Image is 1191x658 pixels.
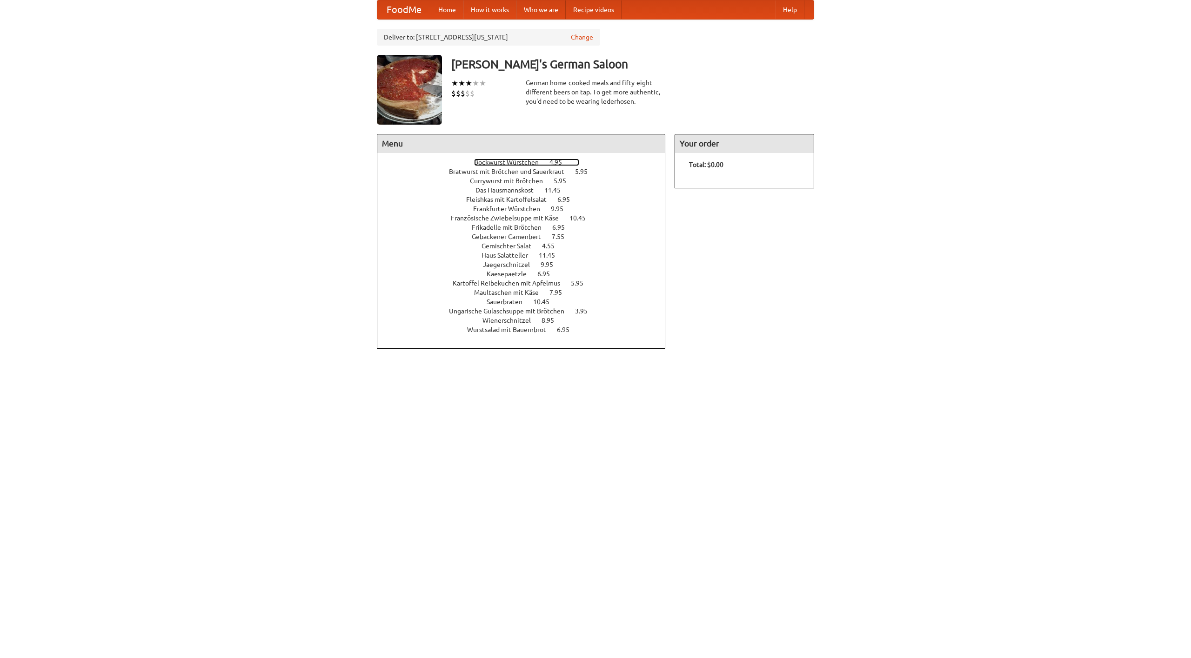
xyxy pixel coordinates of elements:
[552,233,574,240] span: 7.55
[487,270,567,278] a: Kaesepaetzle 6.95
[461,88,465,99] li: $
[431,0,463,19] a: Home
[474,159,579,166] a: Bockwurst Würstchen 4.95
[451,214,568,222] span: Französische Zwiebelsuppe mit Käse
[554,177,575,185] span: 5.95
[516,0,566,19] a: Who we are
[479,78,486,88] li: ★
[467,326,555,333] span: Wurstsalad mit Bauernbrot
[377,0,431,19] a: FoodMe
[542,317,563,324] span: 8.95
[482,317,571,324] a: Wienerschnitzel 8.95
[470,88,475,99] li: $
[470,177,583,185] a: Currywurst mit Brötchen 5.95
[449,168,605,175] a: Bratwurst mit Brötchen und Sauerkraut 5.95
[453,279,569,287] span: Kartoffel Reibekuchen mit Apfelmus
[689,161,723,168] b: Total: $0.00
[542,242,564,250] span: 4.55
[473,205,581,213] a: Frankfurter Würstchen 9.95
[449,168,574,175] span: Bratwurst mit Brötchen und Sauerkraut
[482,252,537,259] span: Haus Salatteller
[473,205,549,213] span: Frankfurter Würstchen
[557,326,579,333] span: 6.95
[533,298,559,306] span: 10.45
[465,88,470,99] li: $
[472,224,582,231] a: Frikadelle mit Brötchen 6.95
[483,261,570,268] a: Jaegerschnitzel 9.95
[467,326,587,333] a: Wurstsalad mit Bauernbrot 6.95
[453,279,601,287] a: Kartoffel Reibekuchen mit Apfelmus 5.95
[472,233,550,240] span: Gebackener Camenbert
[776,0,804,19] a: Help
[466,196,556,203] span: Fleishkas mit Kartoffelsalat
[377,55,442,125] img: angular.jpg
[544,186,570,194] span: 11.45
[539,252,564,259] span: 11.45
[474,289,548,296] span: Maultaschen mit Käse
[474,159,548,166] span: Bockwurst Würstchen
[451,214,603,222] a: Französische Zwiebelsuppe mit Käse 10.45
[526,78,665,106] div: German home-cooked meals and fifty-eight different beers on tap. To get more authentic, you'd nee...
[549,159,571,166] span: 4.95
[482,242,572,250] a: Gemischter Salat 4.55
[466,196,587,203] a: Fleishkas mit Kartoffelsalat 6.95
[475,186,578,194] a: Das Hausmannskost 11.45
[549,289,571,296] span: 7.95
[569,214,595,222] span: 10.45
[541,261,562,268] span: 9.95
[470,177,552,185] span: Currywurst mit Brötchen
[487,298,567,306] a: Sauerbraten 10.45
[487,270,536,278] span: Kaesepaetzle
[575,307,597,315] span: 3.95
[675,134,814,153] h4: Your order
[465,78,472,88] li: ★
[472,233,582,240] a: Gebackener Camenbert 7.55
[451,88,456,99] li: $
[377,134,665,153] h4: Menu
[472,78,479,88] li: ★
[474,289,579,296] a: Maultaschen mit Käse 7.95
[463,0,516,19] a: How it works
[449,307,605,315] a: Ungarische Gulaschsuppe mit Brötchen 3.95
[566,0,622,19] a: Recipe videos
[456,88,461,99] li: $
[551,205,573,213] span: 9.95
[487,298,532,306] span: Sauerbraten
[482,252,572,259] a: Haus Salatteller 11.45
[571,279,593,287] span: 5.95
[557,196,579,203] span: 6.95
[451,55,814,73] h3: [PERSON_NAME]'s German Saloon
[458,78,465,88] li: ★
[482,242,541,250] span: Gemischter Salat
[449,307,574,315] span: Ungarische Gulaschsuppe mit Brötchen
[552,224,574,231] span: 6.95
[377,29,600,46] div: Deliver to: [STREET_ADDRESS][US_STATE]
[451,78,458,88] li: ★
[575,168,597,175] span: 5.95
[472,224,551,231] span: Frikadelle mit Brötchen
[482,317,540,324] span: Wienerschnitzel
[483,261,539,268] span: Jaegerschnitzel
[537,270,559,278] span: 6.95
[571,33,593,42] a: Change
[475,186,543,194] span: Das Hausmannskost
